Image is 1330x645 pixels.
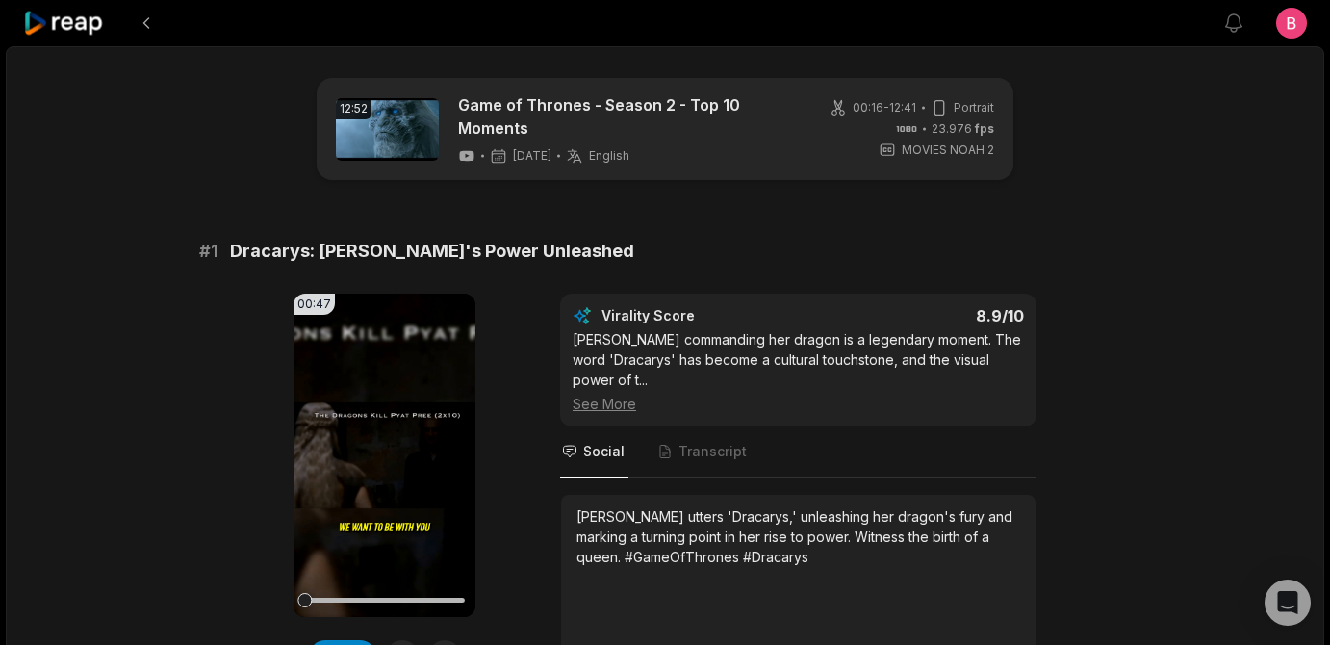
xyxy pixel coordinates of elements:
[975,121,994,136] span: fps
[902,142,994,159] span: MOVIES NOAH 2
[458,93,790,140] a: Game of Thrones - Season 2 - Top 10 Moments
[199,238,218,265] span: # 1
[678,442,747,461] span: Transcript
[1265,580,1311,626] div: Open Intercom Messenger
[576,506,1020,567] div: [PERSON_NAME] utters 'Dracarys,' unleashing her dragon's fury and marking a turning point in her ...
[818,306,1025,325] div: 8.9 /10
[954,99,994,116] span: Portrait
[853,99,916,116] span: 00:16 - 12:41
[932,120,994,138] span: 23.976
[230,238,634,265] span: Dracarys: [PERSON_NAME]'s Power Unleashed
[560,426,1036,478] nav: Tabs
[573,329,1024,414] div: [PERSON_NAME] commanding her dragon is a legendary moment. The word 'Dracarys' has become a cultu...
[583,442,625,461] span: Social
[589,148,629,164] span: English
[601,306,808,325] div: Virality Score
[513,148,551,164] span: [DATE]
[294,294,475,617] video: Your browser does not support mp4 format.
[573,394,1024,414] div: See More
